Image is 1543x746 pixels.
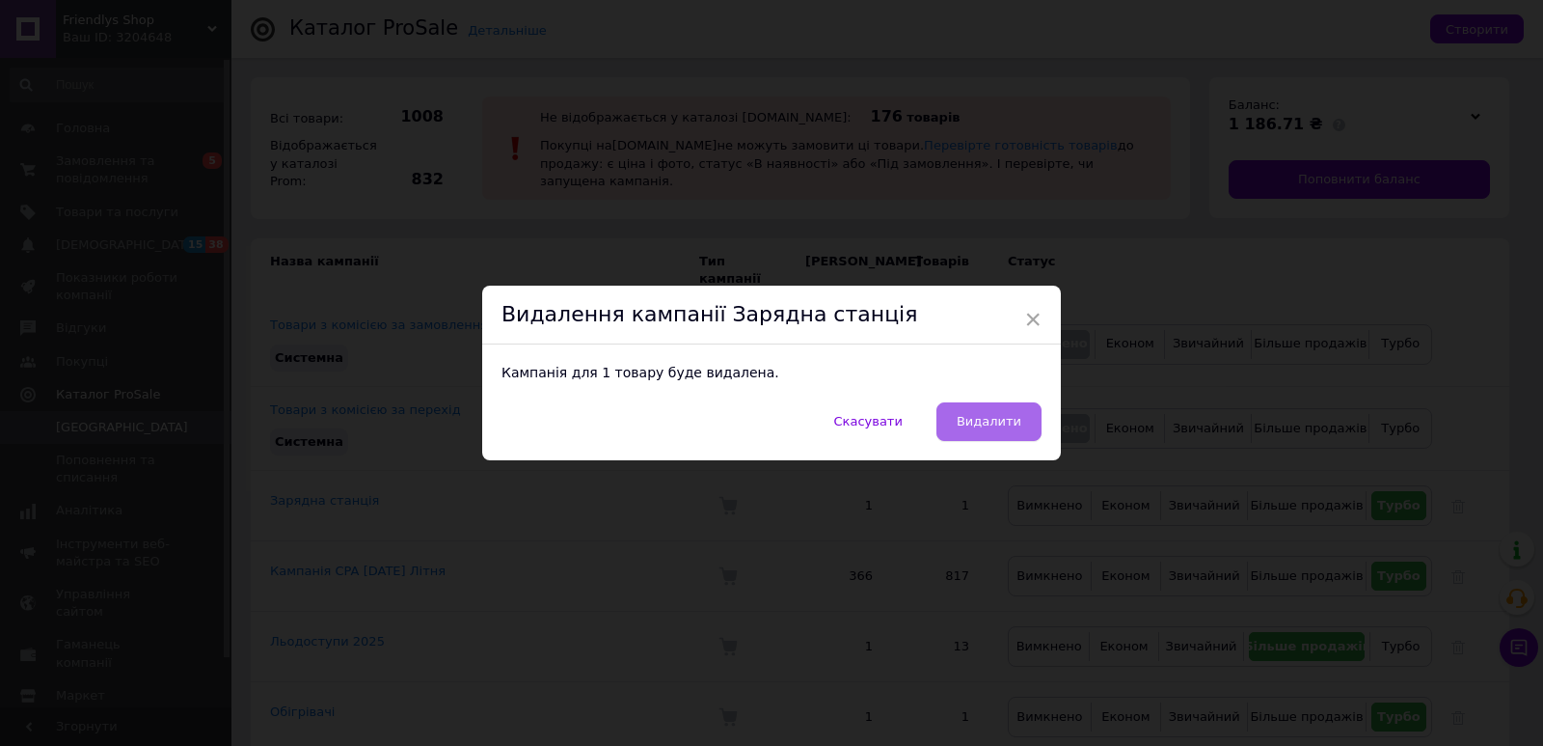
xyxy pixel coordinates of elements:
button: Скасувати [814,402,923,441]
span: Скасувати [834,414,903,428]
span: Видалити [957,414,1021,428]
span: × [1024,303,1042,336]
button: Видалити [936,402,1042,441]
div: Кампанія для 1 товару буде видалена. [482,345,1061,402]
div: Видалення кампанії Зарядна станція [482,286,1061,345]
